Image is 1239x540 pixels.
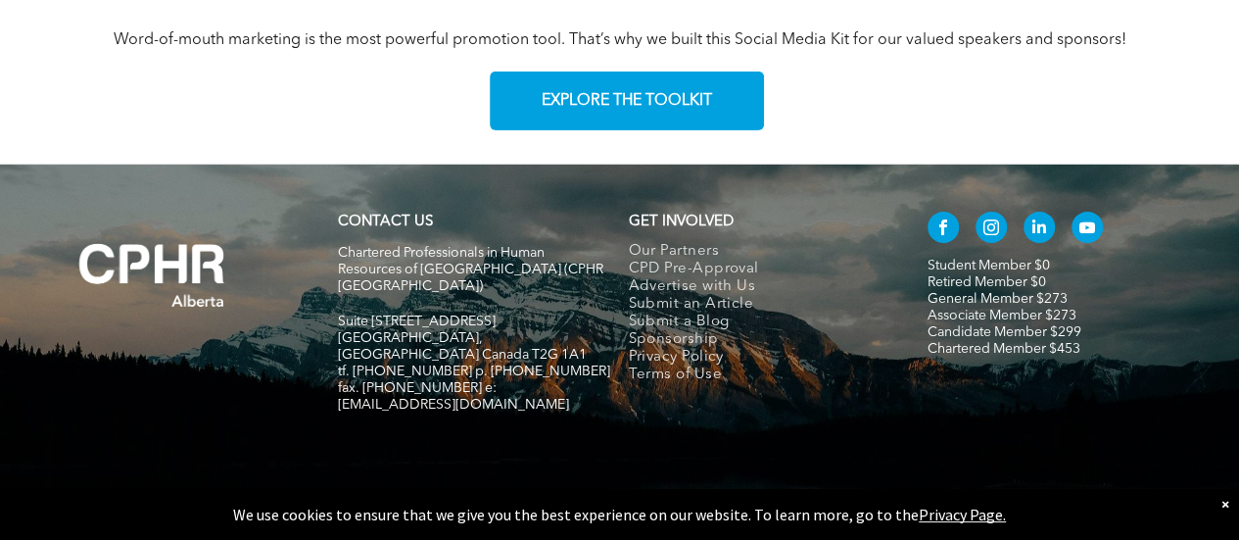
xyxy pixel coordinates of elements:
span: Word-of-mouth marketing is the most powerful promotion tool. That’s why we built this Social Medi... [114,32,1126,48]
a: Our Partners [628,243,886,261]
span: tf. [PHONE_NUMBER] p. [PHONE_NUMBER] [338,365,610,378]
a: Submit a Blog [628,314,886,331]
a: Terms of Use [628,367,886,384]
a: Candidate Member $299 [928,325,1081,339]
span: EXPLORE THE TOOLKIT [542,92,712,111]
a: Privacy Policy [628,349,886,367]
a: General Member $273 [928,292,1068,306]
img: A white background with a few lines on it [39,204,264,347]
a: Sponsorship [628,331,886,349]
span: GET INVOLVED [628,215,733,229]
a: Chartered Member $453 [928,342,1080,356]
a: Retired Member $0 [928,275,1046,289]
div: Dismiss notification [1221,494,1229,514]
span: Chartered Professionals in Human Resources of [GEOGRAPHIC_DATA] (CPHR [GEOGRAPHIC_DATA]) [338,246,603,293]
span: [GEOGRAPHIC_DATA], [GEOGRAPHIC_DATA] Canada T2G 1A1 [338,331,587,362]
a: CPD Pre-Approval [628,261,886,278]
a: Student Member $0 [928,259,1050,272]
span: Suite [STREET_ADDRESS] [338,315,496,328]
span: fax. [PHONE_NUMBER] e:[EMAIL_ADDRESS][DOMAIN_NAME] [338,381,569,412]
a: instagram [976,212,1007,248]
a: Associate Member $273 [928,309,1076,322]
a: facebook [928,212,959,248]
a: Submit an Article [628,296,886,314]
a: linkedin [1024,212,1055,248]
a: Advertise with Us [628,278,886,296]
a: CONTACT US [338,215,433,229]
a: Privacy Page. [919,505,1006,524]
a: youtube [1072,212,1103,248]
a: EXPLORE THE TOOLKIT [490,72,764,130]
